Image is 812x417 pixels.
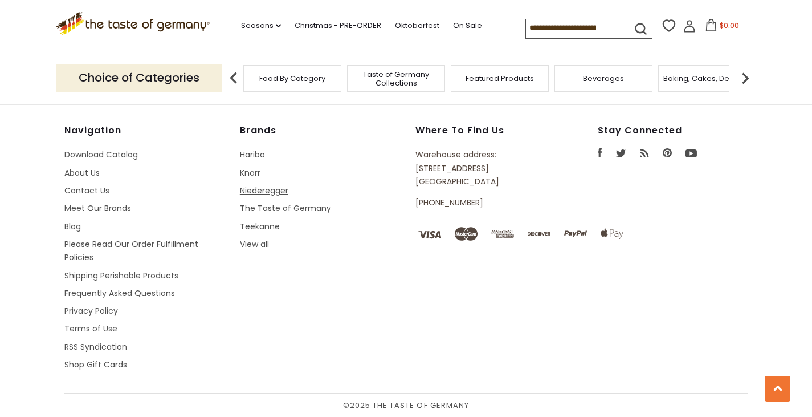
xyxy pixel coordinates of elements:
[453,19,482,32] a: On Sale
[734,67,757,90] img: next arrow
[64,359,127,370] a: Shop Gift Cards
[240,203,331,214] a: The Taste of Germany
[698,19,746,36] button: $0.00
[64,323,117,334] a: Terms of Use
[64,125,228,136] h4: Navigation
[259,74,325,83] a: Food By Category
[56,64,222,92] p: Choice of Categories
[240,125,404,136] h4: Brands
[64,203,131,214] a: Meet Our Brands
[64,167,100,179] a: About Us
[598,125,748,136] h4: Stay Connected
[241,19,281,32] a: Seasons
[64,185,109,196] a: Contact Us
[64,270,178,281] a: Shipping Perishable Products
[240,167,260,179] a: Knorr
[64,238,198,263] a: Please Read Our Order Fulfillment Policies
[415,125,545,136] h4: Where to find us
[64,305,118,317] a: Privacy Policy
[240,185,288,196] a: Niederegger
[663,74,752,83] a: Baking, Cakes, Desserts
[466,74,534,83] a: Featured Products
[240,238,269,250] a: View all
[350,70,442,87] a: Taste of Germany Collections
[720,21,739,30] span: $0.00
[583,74,624,83] a: Beverages
[64,399,748,412] span: © 2025 The Taste of Germany
[64,341,127,353] a: RSS Syndication
[64,221,81,232] a: Blog
[295,19,381,32] a: Christmas - PRE-ORDER
[222,67,245,90] img: previous arrow
[415,148,545,188] p: Warehouse address: [STREET_ADDRESS] [GEOGRAPHIC_DATA]
[240,221,280,232] a: Teekanne
[64,149,138,160] a: Download Catalog
[415,196,545,209] p: [PHONE_NUMBER]
[64,288,175,299] a: Frequently Asked Questions
[395,19,439,32] a: Oktoberfest
[240,149,265,160] a: Haribo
